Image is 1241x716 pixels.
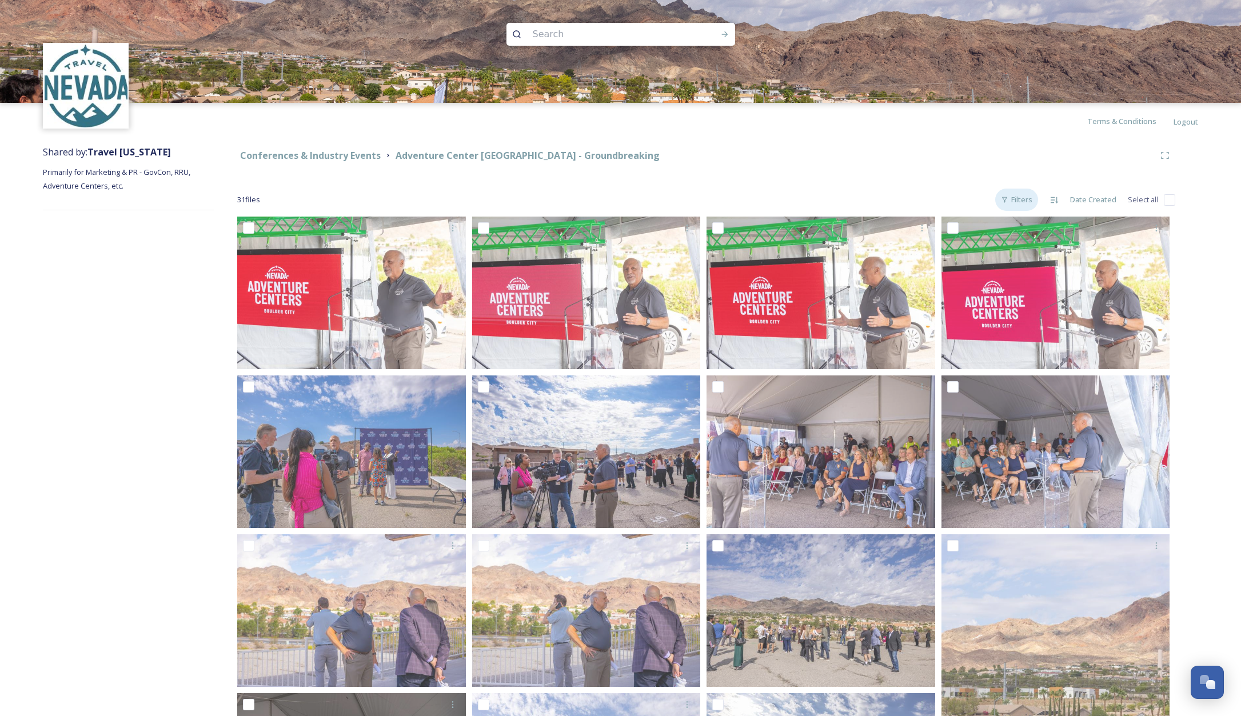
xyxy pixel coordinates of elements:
strong: Conferences & Industry Events [240,149,381,162]
img: F98A0575.jpg [707,375,935,528]
img: download.jpeg [45,45,127,127]
button: Open Chat [1191,666,1224,699]
span: Terms & Conditions [1087,116,1156,126]
img: F98A0682.jpg [237,375,466,528]
img: F98A0497.jpg [237,534,466,687]
span: Primarily for Marketing & PR - GovCon, RRU, Adventure Centers, etc. [43,167,192,191]
span: Select all [1128,194,1158,205]
span: Shared by: [43,146,171,158]
span: Logout [1174,117,1198,127]
strong: Travel [US_STATE] [87,146,171,158]
div: Filters [995,189,1038,211]
div: Date Created [1064,189,1122,211]
img: _15A0754.jpg [237,217,466,369]
img: F98A0680.jpg [472,375,701,528]
img: _15A0744.jpg [472,217,701,369]
input: Search [527,22,684,47]
strong: Adventure Center [GEOGRAPHIC_DATA] - Groundbreaking [396,149,660,162]
img: F98A0495.jpg [472,534,701,687]
a: Terms & Conditions [1087,114,1174,128]
img: _15A0739.jpg [941,217,1170,369]
span: 31 file s [237,194,260,205]
img: _15A0742.jpg [707,217,935,369]
img: Boulder City Adventure Center (20).jpg [707,534,935,687]
img: F98A0572.jpg [941,375,1170,528]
